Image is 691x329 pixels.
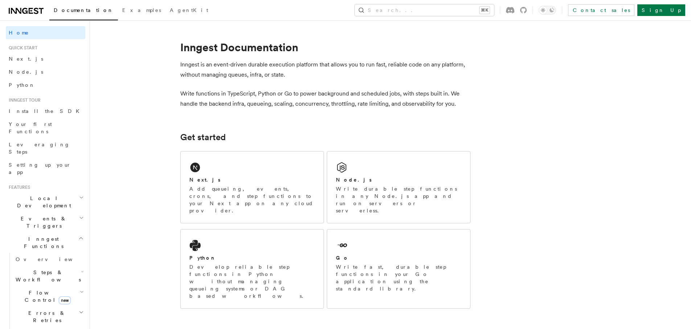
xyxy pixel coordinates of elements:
[6,138,85,158] a: Leveraging Steps
[568,4,634,16] a: Contact sales
[355,4,494,16] button: Search...⌘K
[9,108,84,114] span: Install the SDK
[59,296,71,304] span: new
[327,151,470,223] a: Node.jsWrite durable step functions in any Node.js app and run on servers or serverless.
[9,82,35,88] span: Python
[6,232,85,253] button: Inngest Functions
[6,97,41,103] span: Inngest tour
[6,195,79,209] span: Local Development
[13,253,85,266] a: Overview
[13,286,85,306] button: Flow Controlnew
[189,185,315,214] p: Add queueing, events, crons, and step functions to your Next app on any cloud provider.
[16,256,90,262] span: Overview
[54,7,114,13] span: Documentation
[637,4,685,16] a: Sign Up
[6,158,85,179] a: Setting up your app
[6,215,79,230] span: Events & Triggers
[9,142,70,155] span: Leveraging Steps
[180,89,470,109] p: Write functions in TypeScript, Python or Go to power background and scheduled jobs, with steps bu...
[6,212,85,232] button: Events & Triggers
[13,306,85,327] button: Errors & Retries
[336,176,372,183] h2: Node.js
[170,7,208,13] span: AgentKit
[327,229,470,309] a: GoWrite fast, durable step functions in your Go application using the standard library.
[13,266,85,286] button: Steps & Workflows
[122,7,161,13] span: Examples
[9,29,29,36] span: Home
[6,192,85,212] button: Local Development
[189,263,315,300] p: Develop reliable step functions in Python without managing queueing systems or DAG based workflows.
[9,162,71,175] span: Setting up your app
[336,263,461,292] p: Write fast, durable step functions in your Go application using the standard library.
[336,254,349,261] h2: Go
[189,176,221,183] h2: Next.js
[180,151,324,223] a: Next.jsAdd queueing, events, crons, and step functions to your Next app on any cloud provider.
[6,26,85,39] a: Home
[9,69,43,75] span: Node.js
[9,121,52,134] span: Your first Functions
[13,269,81,283] span: Steps & Workflows
[6,45,37,51] span: Quick start
[6,118,85,138] a: Your first Functions
[539,6,556,15] button: Toggle dark mode
[6,235,78,250] span: Inngest Functions
[336,185,461,214] p: Write durable step functions in any Node.js app and run on servers or serverless.
[180,41,470,54] h1: Inngest Documentation
[180,229,324,309] a: PythonDevelop reliable step functions in Python without managing queueing systems or DAG based wo...
[6,105,85,118] a: Install the SDK
[180,60,470,80] p: Inngest is an event-driven durable execution platform that allows you to run fast, reliable code ...
[6,65,85,78] a: Node.js
[118,2,165,20] a: Examples
[480,7,490,14] kbd: ⌘K
[180,132,226,142] a: Get started
[13,309,79,324] span: Errors & Retries
[6,78,85,92] a: Python
[189,254,216,261] h2: Python
[49,2,118,20] a: Documentation
[165,2,213,20] a: AgentKit
[9,56,43,62] span: Next.js
[6,52,85,65] a: Next.js
[13,289,80,304] span: Flow Control
[6,184,30,190] span: Features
